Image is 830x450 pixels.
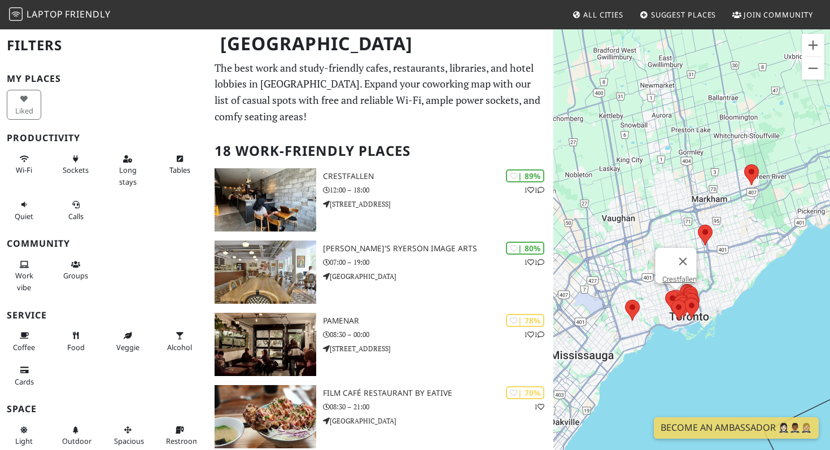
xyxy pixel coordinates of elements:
[728,5,818,25] a: Join Community
[166,436,199,446] span: Restroom
[111,326,145,356] button: Veggie
[119,165,137,186] span: Long stays
[68,211,84,221] span: Video/audio calls
[7,310,201,321] h3: Service
[524,257,544,268] p: 1 1
[323,244,553,254] h3: [PERSON_NAME]'s Ryerson Image Arts
[63,165,89,175] span: Power sockets
[506,242,544,255] div: | 80%
[27,8,63,20] span: Laptop
[323,185,553,195] p: 12:00 – 18:00
[215,134,547,168] h2: 18 Work-Friendly Places
[802,57,824,80] button: Zoom out
[65,8,110,20] span: Friendly
[59,150,93,180] button: Sockets
[7,361,41,391] button: Cards
[670,248,697,275] button: Close
[7,28,201,63] h2: Filters
[323,172,553,181] h3: Crestfallen
[524,185,544,195] p: 1 1
[7,404,201,414] h3: Space
[662,275,697,283] a: Crestfallen
[7,238,201,249] h3: Community
[524,329,544,340] p: 1 1
[16,165,32,175] span: Stable Wi-Fi
[59,255,93,285] button: Groups
[7,133,201,143] h3: Productivity
[654,417,819,439] a: Become an Ambassador 🤵🏻‍♀️🤵🏾‍♂️🤵🏼‍♀️
[7,255,41,296] button: Work vibe
[15,377,34,387] span: Credit cards
[323,271,553,282] p: [GEOGRAPHIC_DATA]
[583,10,623,20] span: All Cities
[163,326,197,356] button: Alcohol
[534,401,544,412] p: 1
[163,150,197,180] button: Tables
[323,199,553,209] p: [STREET_ADDRESS]
[323,401,553,412] p: 08:30 – 21:00
[63,270,88,281] span: Group tables
[323,257,553,268] p: 07:00 – 19:00
[323,388,553,398] h3: Film Café Restaurant by Eative
[13,342,35,352] span: Coffee
[744,10,813,20] span: Join Community
[215,60,547,125] p: The best work and study-friendly cafes, restaurants, libraries, and hotel lobbies in [GEOGRAPHIC_...
[215,313,316,376] img: Pamenar
[111,150,145,191] button: Long stays
[323,343,553,354] p: [STREET_ADDRESS]
[651,10,717,20] span: Suggest Places
[116,342,139,352] span: Veggie
[59,195,93,225] button: Calls
[169,165,190,175] span: Work-friendly tables
[506,314,544,327] div: | 78%
[323,416,553,426] p: [GEOGRAPHIC_DATA]
[635,5,721,25] a: Suggest Places
[506,169,544,182] div: | 89%
[62,436,91,446] span: Outdoor area
[215,385,316,448] img: Film Café Restaurant by Eative
[215,241,316,304] img: Balzac's Ryerson Image Arts
[9,5,111,25] a: LaptopFriendly LaptopFriendly
[323,329,553,340] p: 08:30 – 00:00
[211,28,552,59] h1: [GEOGRAPHIC_DATA]
[59,326,93,356] button: Food
[323,316,553,326] h3: Pamenar
[208,313,554,376] a: Pamenar | 78% 11 Pamenar 08:30 – 00:00 [STREET_ADDRESS]
[7,73,201,84] h3: My Places
[7,195,41,225] button: Quiet
[802,34,824,56] button: Zoom in
[208,168,554,231] a: Crestfallen | 89% 11 Crestfallen 12:00 – 18:00 [STREET_ADDRESS]
[208,241,554,304] a: Balzac's Ryerson Image Arts | 80% 11 [PERSON_NAME]'s Ryerson Image Arts 07:00 – 19:00 [GEOGRAPHIC...
[15,270,33,292] span: People working
[7,150,41,180] button: Wi-Fi
[15,211,33,221] span: Quiet
[9,7,23,21] img: LaptopFriendly
[7,326,41,356] button: Coffee
[567,5,628,25] a: All Cities
[67,342,85,352] span: Food
[215,168,316,231] img: Crestfallen
[506,386,544,399] div: | 70%
[114,436,144,446] span: Spacious
[167,342,192,352] span: Alcohol
[208,385,554,448] a: Film Café Restaurant by Eative | 70% 1 Film Café Restaurant by Eative 08:30 – 21:00 [GEOGRAPHIC_D...
[15,436,33,446] span: Natural light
